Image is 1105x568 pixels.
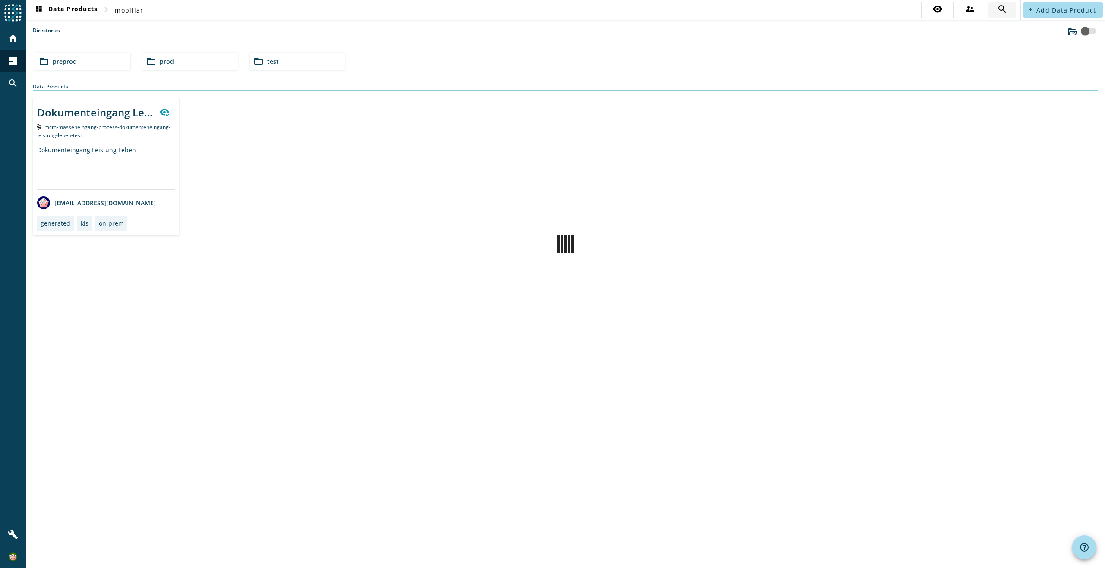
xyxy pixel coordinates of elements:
div: Data Products [33,83,1098,91]
img: df3a2c00d7f1025ea8f91671640e3a84 [9,552,17,561]
button: mobiliar [111,2,147,18]
mat-icon: home [8,33,18,44]
mat-icon: build [8,529,18,540]
img: avatar [37,196,50,209]
label: Directories [33,27,60,43]
img: spoud-logo.svg [4,4,22,22]
span: Data Products [34,5,98,15]
mat-icon: folder_open [39,56,49,66]
img: Kafka Topic: mcm-masseneingang-process-dokumenteneingang-leistung-leben-test [37,124,41,130]
mat-icon: dashboard [34,5,44,15]
mat-icon: supervisor_account [965,4,975,14]
button: Data Products [30,2,101,18]
mat-icon: visibility [932,4,943,14]
mat-icon: dashboard [8,56,18,66]
mat-icon: folder_open [146,56,156,66]
div: Dokumenteingang Leistung Leben [37,105,154,119]
mat-icon: search [8,78,18,88]
span: test [267,57,279,66]
span: Add Data Product [1036,6,1096,14]
div: generated [41,219,70,227]
div: kis [81,219,88,227]
span: mobiliar [115,6,143,14]
mat-icon: search [997,4,1007,14]
span: prod [160,57,174,66]
mat-icon: folder_open [253,56,264,66]
mat-icon: add [1028,7,1033,12]
span: Kafka Topic: mcm-masseneingang-process-dokumenteneingang-leistung-leben-test [37,123,170,139]
div: Dokumenteingang Leistung Leben [37,146,175,189]
div: [EMAIL_ADDRESS][DOMAIN_NAME] [37,196,156,209]
span: preprod [53,57,77,66]
mat-icon: help_outline [1079,542,1089,552]
button: Add Data Product [1023,2,1103,18]
mat-icon: chevron_right [101,4,111,15]
div: on-prem [99,219,124,227]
